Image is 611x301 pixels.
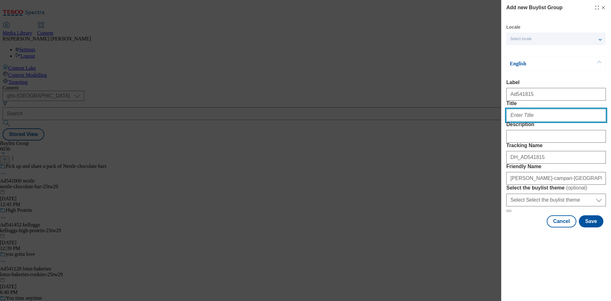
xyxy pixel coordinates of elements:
[510,37,532,41] span: Select locale
[506,32,606,45] button: Select locale
[506,101,606,106] label: Title
[506,25,520,29] label: Locale
[506,164,606,169] label: Friendly Name
[506,122,606,127] label: Description
[506,151,606,164] input: Enter Tracking Name
[506,172,606,185] input: Enter Friendly Name
[547,215,576,227] button: Cancel
[506,130,606,143] input: Enter Description
[506,109,606,122] input: Enter Title
[506,185,606,191] label: Select the buylist theme
[506,80,606,85] label: Label
[579,215,603,227] button: Save
[566,185,587,190] span: ( optional )
[510,61,577,67] p: English
[506,88,606,101] input: Enter Label
[506,143,606,148] label: Tracking Name
[506,4,563,11] h4: Add new Buylist Group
